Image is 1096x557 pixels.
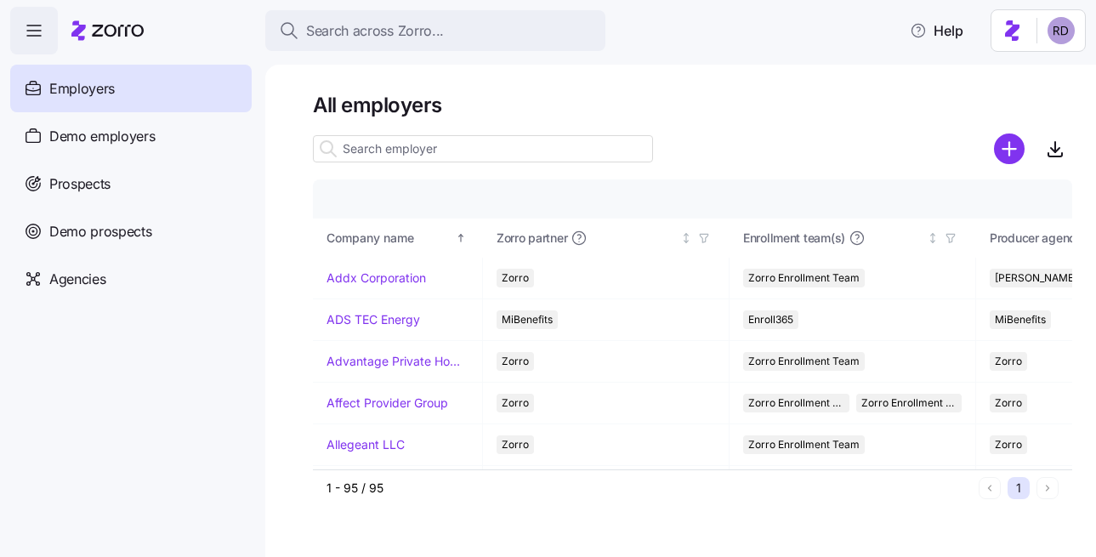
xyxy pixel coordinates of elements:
span: Zorro Enrollment Team [748,394,844,412]
div: Company name [327,229,452,247]
span: Zorro Enrollment Team [748,269,860,287]
span: Demo employers [49,126,156,147]
div: Not sorted [927,232,939,244]
img: 6d862e07fa9c5eedf81a4422c42283ac [1048,17,1075,44]
span: MiBenefits [995,310,1046,329]
a: Allegeant LLC [327,436,405,453]
div: Not sorted [680,232,692,244]
span: Producer agency [990,230,1082,247]
span: Zorro [995,435,1022,454]
a: Employers [10,65,252,112]
button: Search across Zorro... [265,10,605,51]
span: Search across Zorro... [306,20,444,42]
span: Help [910,20,963,41]
a: Demo employers [10,112,252,160]
a: Demo prospects [10,207,252,255]
span: Zorro [995,394,1022,412]
div: 1 - 95 / 95 [327,480,972,497]
a: Agencies [10,255,252,303]
span: Zorro [502,352,529,371]
svg: add icon [994,134,1025,164]
span: Zorro [502,435,529,454]
span: Zorro partner [497,230,567,247]
a: ADS TEC Energy [327,311,420,328]
span: Zorro Enrollment Team [748,352,860,371]
span: Zorro Enrollment Team [748,435,860,454]
span: Zorro [502,394,529,412]
span: Prospects [49,173,111,195]
span: MiBenefits [502,310,553,329]
th: Zorro partnerNot sorted [483,219,730,258]
a: Affect Provider Group [327,395,448,412]
span: Demo prospects [49,221,152,242]
span: Zorro [502,269,529,287]
div: Sorted ascending [455,232,467,244]
span: Enrollment team(s) [743,230,845,247]
h1: All employers [313,92,1072,118]
span: Zorro [995,352,1022,371]
span: Agencies [49,269,105,290]
a: Advantage Private Home Care [327,353,468,370]
th: Company nameSorted ascending [313,219,483,258]
input: Search employer [313,135,653,162]
span: Employers [49,78,115,99]
span: Zorro Enrollment Experts [861,394,957,412]
button: Previous page [979,477,1001,499]
th: Enrollment team(s)Not sorted [730,219,976,258]
a: Addx Corporation [327,270,426,287]
a: Prospects [10,160,252,207]
button: Next page [1036,477,1059,499]
span: Enroll365 [748,310,793,329]
button: Help [896,14,977,48]
button: 1 [1008,477,1030,499]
